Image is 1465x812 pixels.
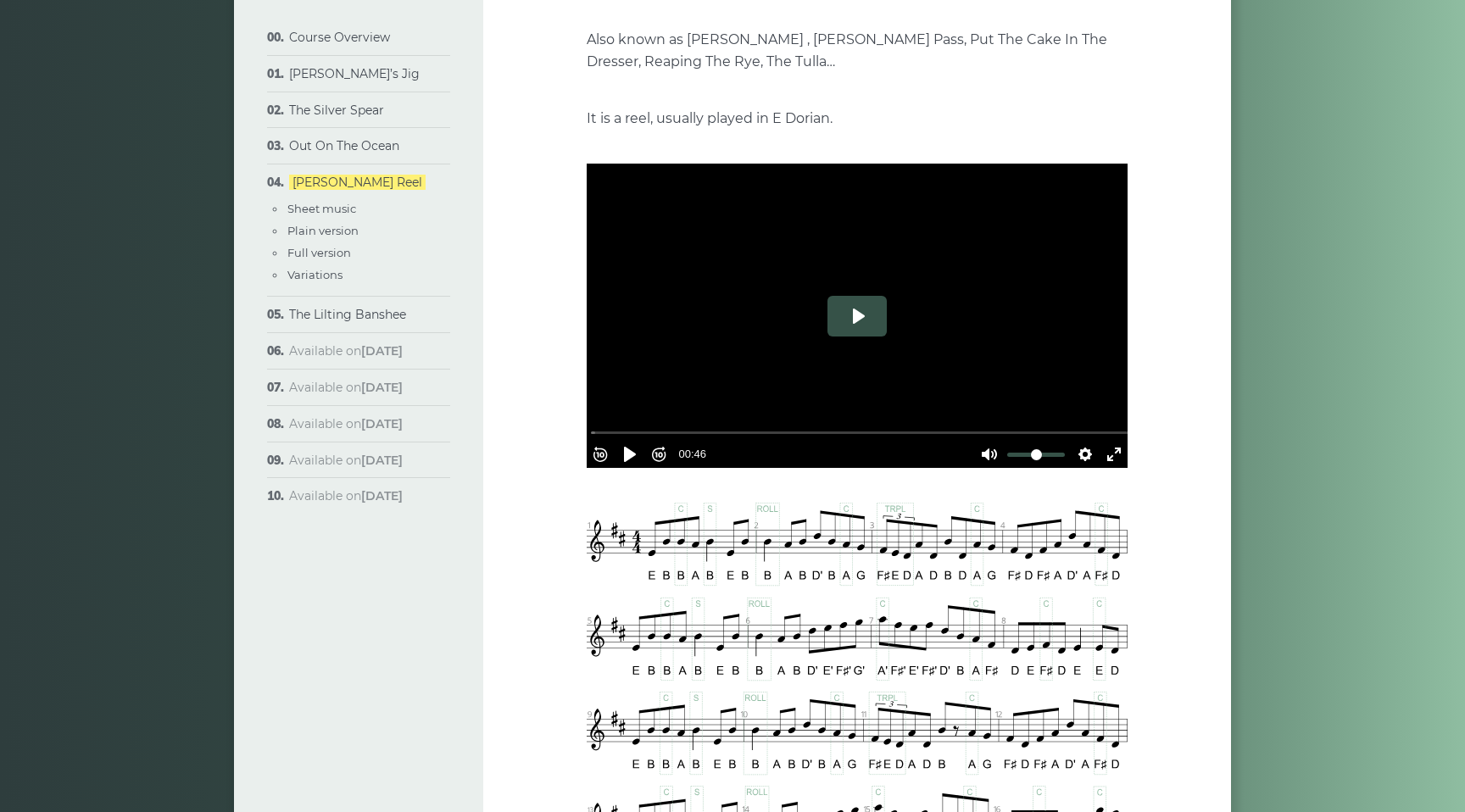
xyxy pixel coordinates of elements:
p: It is a reel, usually played in E Dorian. [587,108,1128,130]
strong: [DATE] [361,380,403,395]
strong: [DATE] [361,453,403,468]
a: Out On The Ocean [289,138,399,153]
span: Available on [289,488,403,503]
a: [PERSON_NAME]’s Jig [289,66,420,81]
a: Course Overview [289,30,390,45]
p: Also known as [PERSON_NAME] , [PERSON_NAME] Pass, Put The Cake In The Dresser, Reaping The Rye, T... [587,29,1128,73]
strong: [DATE] [361,343,403,359]
a: Variations [287,268,343,281]
a: Full version [287,246,351,259]
a: Plain version [287,224,359,237]
span: Available on [289,416,403,431]
a: Sheet music [287,202,356,215]
a: The Silver Spear [289,103,384,118]
span: Available on [289,343,403,359]
a: [PERSON_NAME] Reel [289,175,426,190]
strong: [DATE] [361,416,403,431]
span: Available on [289,453,403,468]
strong: [DATE] [361,488,403,503]
span: Available on [289,380,403,395]
a: The Lilting Banshee [289,307,406,322]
